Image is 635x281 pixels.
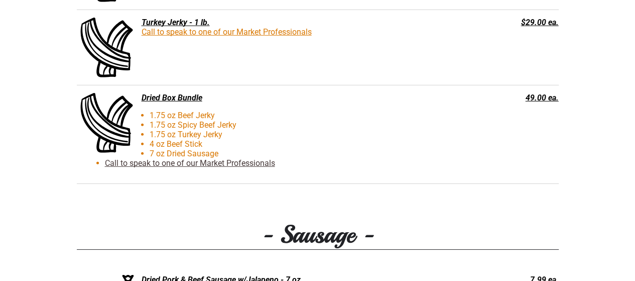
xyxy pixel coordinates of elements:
[77,219,559,250] h3: - Sausage -
[105,120,465,130] li: 1.75 oz Spicy Beef Jerky
[462,18,559,27] div: $29.00 ea.
[105,139,465,149] li: 4 oz Beef Stick
[105,111,465,120] li: 1.75 oz Beef Jerky
[105,149,465,158] li: 7 oz Dried Sausage
[105,130,465,139] li: 1.75 oz Turkey Jerky
[462,93,559,103] div: 49.00 ea.
[77,18,457,27] div: Turkey Jerky - 1 lb.
[142,27,312,37] a: Call to speak to one of our Market Professionals
[105,158,275,168] a: Call to speak to one of our Market Professionals
[77,93,457,103] div: Dried Box Bundle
